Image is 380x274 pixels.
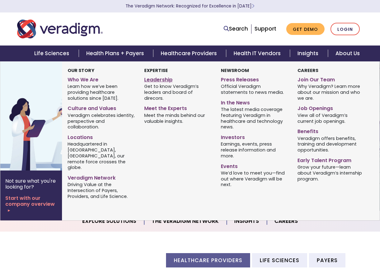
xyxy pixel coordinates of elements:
[68,103,135,112] a: Culture and Values
[226,46,290,61] a: Health IT Vendors
[27,46,78,61] a: Life Sciences
[328,46,367,61] a: About Us
[297,135,365,153] span: Veradigm offers benefits, training and development opportunities.
[286,23,325,35] a: Get Demo
[126,3,254,9] a: The Veradigm Network: Recognized for Excellence in [DATE]Learn More
[221,141,288,159] span: Earnings, events, press release information and more.
[144,213,227,229] a: The Veradigm Network
[297,126,365,135] a: Benefits
[297,67,318,74] strong: Careers
[221,161,288,170] a: Events
[68,112,135,130] span: Veradigm celebrates identity, perspective and collaboration.
[252,3,254,9] span: Learn More
[290,46,328,61] a: Insights
[75,213,144,229] a: Explore Solutions
[0,61,101,171] img: Vector image of Veradigm’s Story
[297,112,365,124] span: View all of Veradigm’s current job openings.
[68,83,135,101] span: Learn how we’ve been providing healthcare solutions since [DATE].
[79,46,153,61] a: Health Plans + Payers
[297,83,365,101] span: Why Veradigm? Learn more about our mission and who we are.
[221,97,288,106] a: In the News
[254,25,276,32] a: Support
[144,112,211,124] span: Meet the minds behind our valuable insights.
[227,213,267,229] a: Insights
[166,253,250,267] li: Healthcare Providers
[221,67,249,74] strong: Newsroom
[221,83,288,95] span: Official Veradigm statements to news media.
[297,164,365,182] span: Grow your future—learn about Veradigm’s internship program.
[153,46,226,61] a: Healthcare Providers
[5,178,57,190] p: Not sure what you're looking for?
[267,213,305,229] a: Careers
[221,170,288,188] span: We’d love to meet you—find out where Veradigm will be next.
[297,74,365,83] a: Join Our Team
[68,67,94,74] strong: Our Story
[144,67,168,74] strong: Expertise
[17,19,103,39] img: Veradigm logo
[221,74,288,83] a: Press Releases
[221,132,288,141] a: Investors
[68,181,135,199] span: Driving Value at the Intersection of Payers, Providers, and Life Science.
[68,141,135,171] span: Headquartered in [GEOGRAPHIC_DATA], [GEOGRAPHIC_DATA], our remote force crosses the globe.
[144,74,211,83] a: Leadership
[144,103,211,112] a: Meet the Experts
[252,253,307,267] li: Life Sciences
[68,132,135,141] a: Locations
[144,83,211,101] span: Get to know Veradigm’s leaders and board of direcors.
[221,106,288,130] span: The latest media coverage featuring Veradigm in healthcare and technology news.
[224,25,248,33] a: Search
[330,23,360,36] a: Login
[68,172,135,181] a: Veradigm Network
[297,155,365,164] a: Early Talent Program
[309,253,345,267] li: Payers
[5,195,57,213] a: Start with our company overview
[68,74,135,83] a: Who We Are
[297,103,365,112] a: Job Openings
